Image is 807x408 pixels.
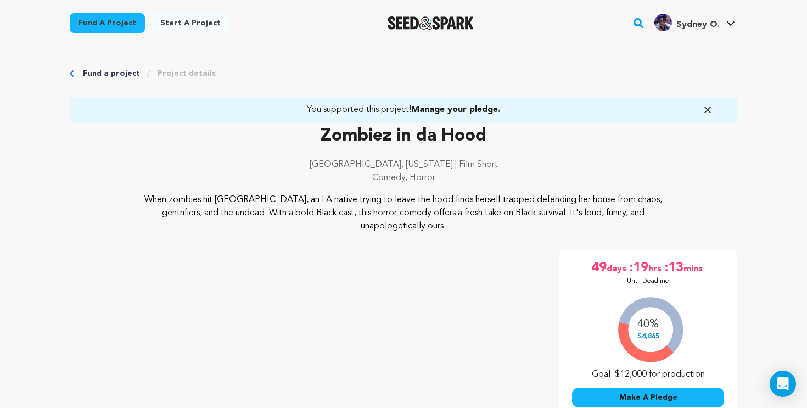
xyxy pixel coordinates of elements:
div: Sydney O.'s Profile [654,14,720,31]
p: Until Deadline [627,277,669,286]
img: Seed&Spark Logo Dark Mode [388,16,474,30]
p: When zombies hit [GEOGRAPHIC_DATA], an LA native trying to leave the hood finds herself trapped d... [137,193,671,233]
button: Make A Pledge [572,388,724,407]
img: 06e88846d25f0c1b.jpg [654,14,672,31]
a: Sydney O.'s Profile [652,12,737,31]
span: :13 [664,259,683,277]
p: Zombiez in da Hood [70,123,737,149]
div: Breadcrumb [70,68,737,79]
span: days [607,259,629,277]
p: [GEOGRAPHIC_DATA], [US_STATE] | Film Short [70,158,737,171]
span: Sydney O. [676,20,720,29]
a: Project details [158,68,216,79]
a: Seed&Spark Homepage [388,16,474,30]
span: Sydney O.'s Profile [652,12,737,35]
a: Fund a project [83,68,140,79]
span: :19 [629,259,648,277]
p: Comedy, Horror [70,171,737,185]
span: mins [683,259,705,277]
a: Start a project [152,13,229,33]
a: You supported this project!Manage your pledge. [83,103,724,116]
a: Fund a project [70,13,145,33]
span: Manage your pledge. [411,105,500,114]
span: 49 [591,259,607,277]
span: hrs [648,259,664,277]
div: Open Intercom Messenger [770,371,796,397]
